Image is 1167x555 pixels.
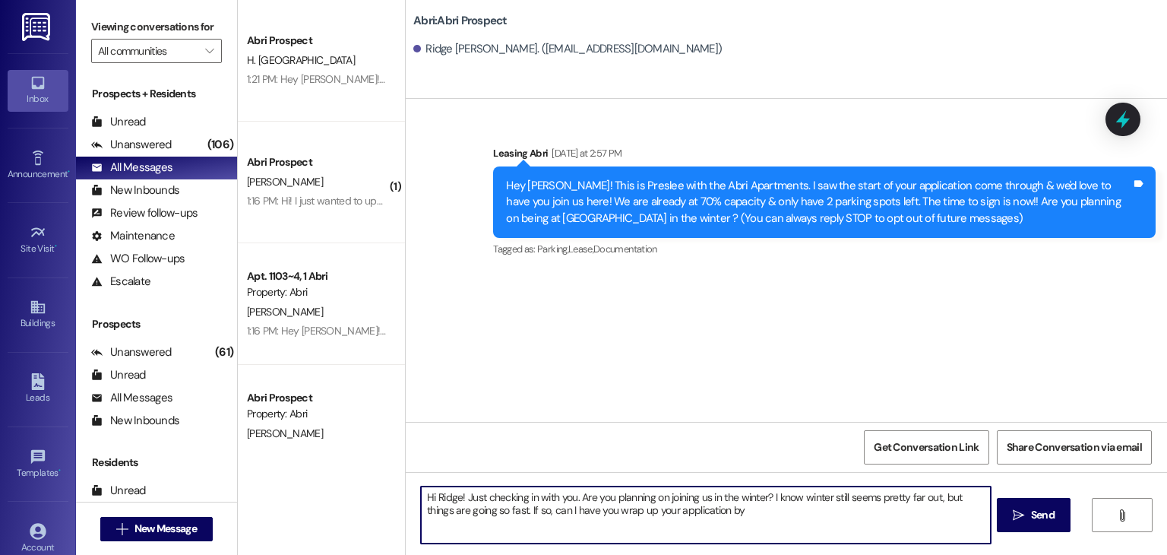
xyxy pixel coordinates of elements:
[91,413,179,429] div: New Inbounds
[204,133,237,157] div: (106)
[864,430,988,465] button: Get Conversation Link
[247,305,323,319] span: [PERSON_NAME]
[98,39,198,63] input: All communities
[493,145,1156,166] div: Leasing Abri
[68,166,70,177] span: •
[55,241,57,252] span: •
[91,344,172,360] div: Unanswered
[91,251,185,267] div: WO Follow-ups
[247,324,948,338] div: 1:16 PM: Hey [PERSON_NAME]!! We have a package here at the front desk for you! Please come by asa...
[8,369,68,410] a: Leads
[247,284,387,300] div: Property: Abri
[59,465,61,476] span: •
[76,455,237,471] div: Residents
[247,268,387,284] div: Apt. 1103~4, 1 Abri
[247,446,719,459] div: 1:15 PM: Hey [PERSON_NAME] :) We got a letter here for you! Can you swing by [DATE] or [DATE] and...
[91,182,179,198] div: New Inbounds
[91,483,146,499] div: Unread
[493,238,1156,260] div: Tagged as:
[568,243,593,255] span: Lease ,
[1007,439,1142,455] span: Share Conversation via email
[22,13,53,41] img: ResiDesk Logo
[211,341,237,364] div: (61)
[537,243,568,255] span: Parking ,
[1031,507,1055,523] span: Send
[76,316,237,332] div: Prospects
[91,160,172,176] div: All Messages
[413,13,508,29] b: Abri: Abri Prospect
[247,427,323,440] span: [PERSON_NAME]
[76,86,237,102] div: Prospects + Residents
[997,430,1152,465] button: Share Conversation via email
[593,243,657,255] span: Documentation
[91,15,222,39] label: Viewing conversations for
[874,439,979,455] span: Get Conversation Link
[91,114,146,130] div: Unread
[8,70,68,111] a: Inbox
[247,33,387,49] div: Abri Prospect
[506,178,1131,227] div: Hey [PERSON_NAME]! This is Preslee with the Abri Apartments. I saw the start of your application ...
[205,45,213,57] i: 
[247,175,323,189] span: [PERSON_NAME]
[247,154,387,170] div: Abri Prospect
[116,523,128,535] i: 
[247,390,387,406] div: Abri Prospect
[413,41,722,57] div: Ridge [PERSON_NAME]. ([EMAIL_ADDRESS][DOMAIN_NAME])
[8,220,68,261] a: Site Visit •
[91,228,175,244] div: Maintenance
[134,521,197,537] span: New Message
[421,487,990,544] textarea: Hi Ridge! Just checking in with you. Are you planning on joining us in the winter? I know winter ...
[1013,509,1024,522] i: 
[1116,509,1127,522] i: 
[8,294,68,335] a: Buildings
[100,517,213,541] button: New Message
[548,145,621,161] div: [DATE] at 2:57 PM
[91,367,146,383] div: Unread
[997,498,1071,532] button: Send
[91,137,172,153] div: Unanswered
[91,274,150,290] div: Escalate
[247,406,387,422] div: Property: Abri
[91,205,198,221] div: Review follow-ups
[247,53,355,67] span: H. [GEOGRAPHIC_DATA]
[91,390,172,406] div: All Messages
[8,444,68,485] a: Templates •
